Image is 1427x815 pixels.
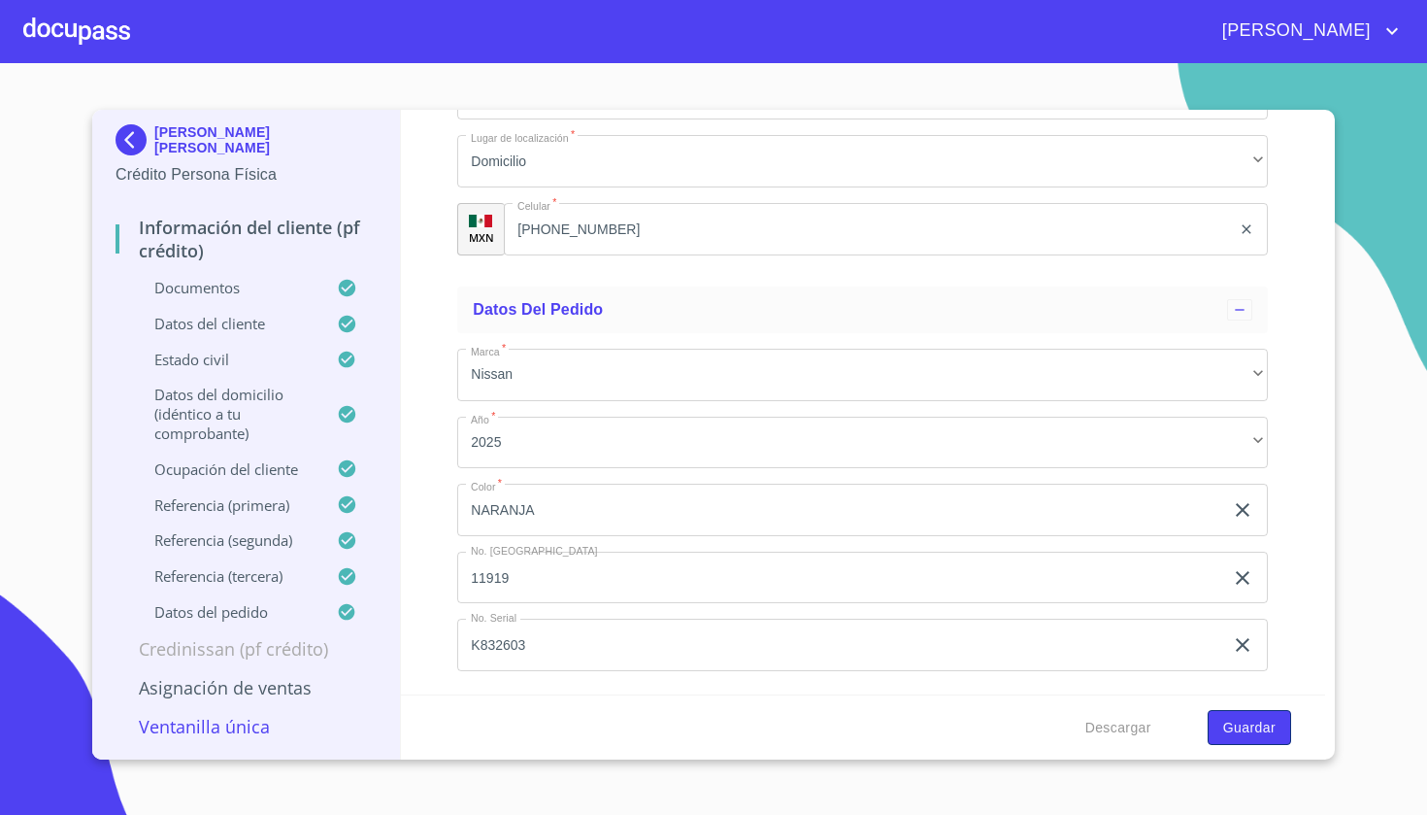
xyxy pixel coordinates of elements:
p: Ventanilla única [116,715,377,738]
img: Docupass spot blue [116,124,154,155]
p: Estado Civil [116,350,337,369]
span: [PERSON_NAME] [1208,16,1380,47]
button: clear input [1231,566,1254,590]
span: Guardar [1223,716,1276,740]
img: R93DlvwvvjP9fbrDwZeCRYBHk45OWMq+AAOlFVsxT89f82nwPLnD58IP7+ANJEaWYhP0Tx8kkA0WlQMPQsAAgwAOmBj20AXj6... [469,215,492,228]
p: Información del cliente (PF crédito) [116,216,377,262]
p: Referencia (primera) [116,495,337,515]
p: Datos del pedido [116,602,337,622]
button: clear input [1239,221,1254,237]
p: [PERSON_NAME] [PERSON_NAME] [154,124,377,155]
p: Referencia (tercera) [116,566,337,586]
div: 2025 [457,417,1268,469]
p: Asignación de Ventas [116,676,377,699]
button: clear input [1231,633,1254,657]
span: Datos del pedido [473,301,603,318]
p: Datos del cliente [116,314,337,333]
span: Descargar [1085,716,1151,740]
p: Crédito Persona Física [116,163,377,187]
p: Referencia (segunda) [116,530,337,550]
p: Datos del domicilio (idéntico a tu comprobante) [116,385,337,443]
button: clear input [1231,498,1254,522]
p: Ocupación del Cliente [116,459,337,479]
p: Documentos [116,278,337,297]
div: Nissan [457,349,1268,401]
p: Credinissan (PF crédito) [116,637,377,661]
button: account of current user [1208,16,1404,47]
div: Domicilio [457,135,1268,187]
p: MXN [469,230,494,245]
